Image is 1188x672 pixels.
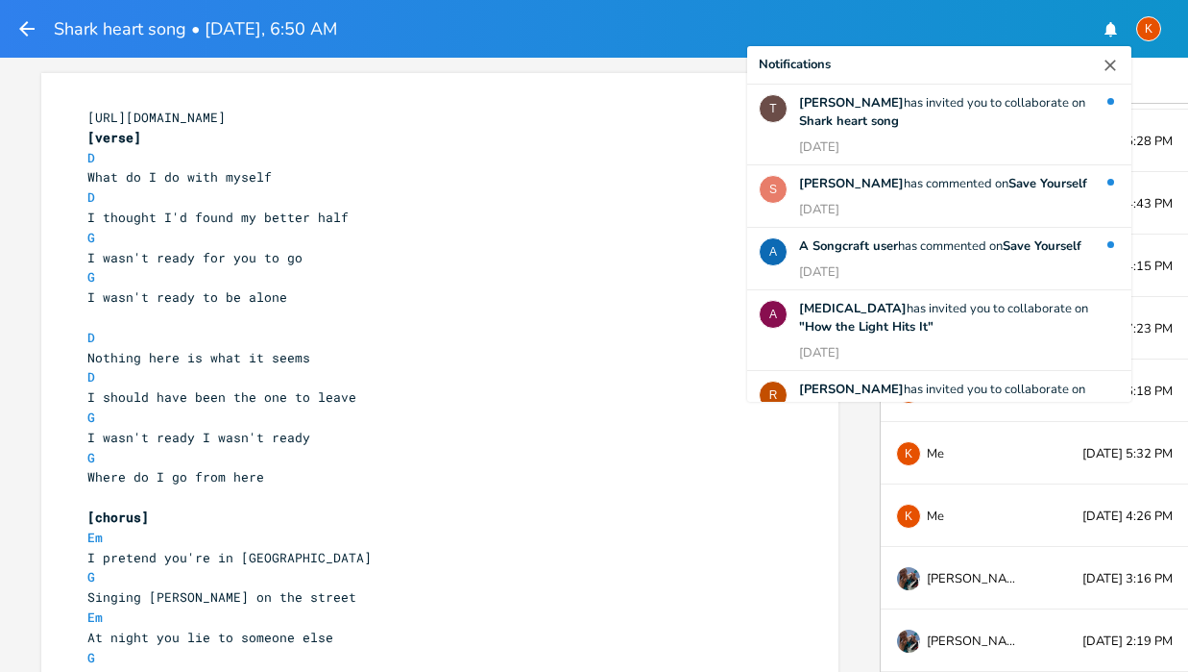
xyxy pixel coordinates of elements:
span: [DATE] 5:32 PM [1082,448,1173,460]
b: Save Yourself [1003,237,1081,255]
span: Nothing here is what it seems [87,349,310,366]
img: Teresa Chandler [896,629,921,654]
span: [URL][DOMAIN_NAME] [87,109,226,126]
b: [PERSON_NAME] and [PERSON_NAME] [799,399,1038,416]
span: [DATE] 2:19 PM [1082,635,1173,648]
b: [PERSON_NAME] [799,381,904,398]
span: D [87,149,95,166]
button: K [1136,7,1161,51]
b: Shark heart song [799,112,899,130]
div: [DATE] [799,263,839,282]
span: I should have been the one to leave [87,388,356,406]
div: [DATE] [799,201,839,219]
span: I thought I'd found my better half [87,209,349,226]
span: G [87,268,95,286]
div: Teresa [759,94,788,123]
span: I wasn't ready I wasn't ready [87,429,310,446]
div: Karen Pentland [896,504,921,529]
b: "How the Light Hits It" [799,318,933,336]
b: Save Yourself [1008,175,1087,192]
span: Where do I go from here [87,468,264,485]
div: [DATE] [799,344,839,362]
div: [DATE] [799,138,839,157]
div: Karen Pentland [896,441,921,466]
b: A Songcraft user [799,237,898,255]
img: Teresa Chandler [896,566,921,591]
span: [chorus] [87,509,149,526]
span: [DATE] 4:26 PM [1082,510,1173,523]
b: [PERSON_NAME] [799,175,904,192]
span: Singing [PERSON_NAME] on the street [87,588,356,606]
span: has invited you to collaborate on [799,300,1088,336]
span: D [87,329,95,346]
span: G [87,229,95,246]
span: [PERSON_NAME] [927,572,1023,585]
span: I wasn't ready for you to go [87,249,303,266]
span: G [87,649,95,666]
h1: Shark heart song • [DATE], 6:50 AM [54,20,337,37]
span: has invited you to collaborate on [799,381,1085,416]
div: Karen Pentland [1136,16,1161,41]
div: Notifications [759,56,831,75]
span: G [87,449,95,466]
span: has commented on [799,237,1081,255]
b: [PERSON_NAME] [799,94,904,112]
span: Me [927,447,944,460]
span: G [87,568,95,585]
span: D [87,188,95,206]
span: Em [87,609,103,626]
b: [MEDICAL_DATA] [799,300,907,317]
span: has invited you to collaborate on [799,94,1085,130]
span: I wasn't ready to be alone [87,288,287,306]
span: At night you lie to someone else [87,629,333,646]
span: Em [87,529,103,546]
span: I pretend you're in [GEOGRAPHIC_DATA] [87,549,372,566]
span: G [87,409,95,426]
span: [verse] [87,129,141,146]
span: has commented on [799,175,1087,192]
span: Me [927,510,944,523]
span: What do I do with myself [87,168,272,186]
span: [DATE] 3:16 PM [1082,573,1173,585]
span: D [87,368,95,386]
span: [PERSON_NAME] [927,635,1023,648]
